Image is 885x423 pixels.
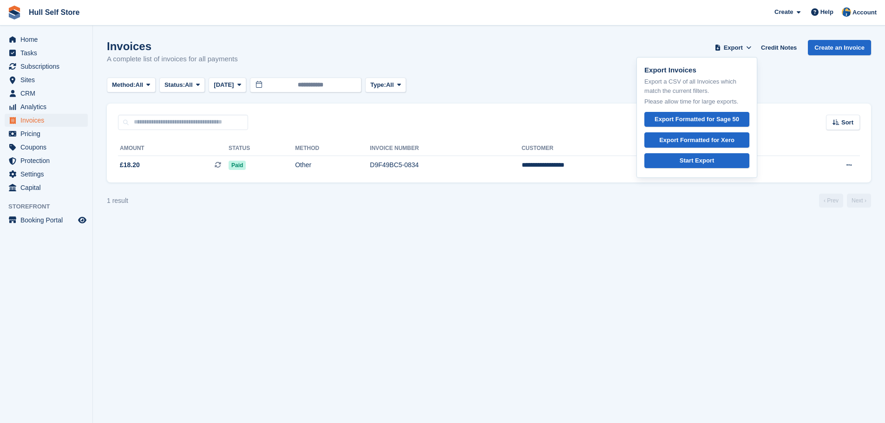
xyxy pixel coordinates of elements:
[5,141,88,154] a: menu
[5,33,88,46] a: menu
[5,87,88,100] a: menu
[644,132,749,148] a: Export Formatted for Xero
[659,136,734,145] div: Export Formatted for Xero
[229,141,295,156] th: Status
[386,80,394,90] span: All
[229,161,246,170] span: Paid
[107,78,156,93] button: Method: All
[5,114,88,127] a: menu
[7,6,21,20] img: stora-icon-8386f47178a22dfd0bd8f6a31ec36ba5ce8667c1dd55bd0f319d3a0aa187defe.svg
[20,100,76,113] span: Analytics
[724,43,743,52] span: Export
[644,77,749,95] p: Export a CSV of all Invoices which match the current filters.
[5,127,88,140] a: menu
[757,40,800,55] a: Credit Notes
[20,73,76,86] span: Sites
[680,156,714,165] div: Start Export
[5,154,88,167] a: menu
[214,80,234,90] span: [DATE]
[808,40,871,55] a: Create an Invoice
[20,181,76,194] span: Capital
[370,141,521,156] th: Invoice Number
[5,168,88,181] a: menu
[820,7,833,17] span: Help
[841,118,853,127] span: Sort
[365,78,406,93] button: Type: All
[107,40,238,52] h1: Invoices
[655,115,739,124] div: Export Formatted for Sage 50
[5,181,88,194] a: menu
[295,141,370,156] th: Method
[25,5,83,20] a: Hull Self Store
[295,156,370,175] td: Other
[5,73,88,86] a: menu
[20,214,76,227] span: Booking Portal
[20,127,76,140] span: Pricing
[644,153,749,169] a: Start Export
[713,40,754,55] button: Export
[819,194,843,208] a: Previous
[20,33,76,46] span: Home
[20,114,76,127] span: Invoices
[20,87,76,100] span: CRM
[118,141,229,156] th: Amount
[644,112,749,127] a: Export Formatted for Sage 50
[847,194,871,208] a: Next
[107,196,128,206] div: 1 result
[159,78,205,93] button: Status: All
[112,80,136,90] span: Method:
[370,80,386,90] span: Type:
[717,141,800,156] th: Created
[107,54,238,65] p: A complete list of invoices for all payments
[185,80,193,90] span: All
[20,141,76,154] span: Coupons
[20,168,76,181] span: Settings
[5,100,88,113] a: menu
[774,7,793,17] span: Create
[522,141,654,156] th: Customer
[5,214,88,227] a: menu
[136,80,144,90] span: All
[644,97,749,106] p: Please allow time for large exports.
[209,78,246,93] button: [DATE]
[842,7,851,17] img: Hull Self Store
[644,65,749,76] p: Export Invoices
[20,154,76,167] span: Protection
[5,46,88,59] a: menu
[8,202,92,211] span: Storefront
[5,60,88,73] a: menu
[20,46,76,59] span: Tasks
[717,156,800,175] td: [DATE]
[20,60,76,73] span: Subscriptions
[817,194,873,208] nav: Page
[77,215,88,226] a: Preview store
[120,160,140,170] span: £18.20
[370,156,521,175] td: D9F49BC5-0834
[852,8,877,17] span: Account
[164,80,185,90] span: Status:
